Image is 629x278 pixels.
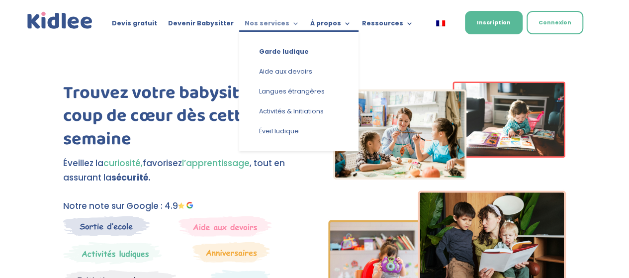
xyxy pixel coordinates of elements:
[111,172,151,184] strong: sécurité.
[527,11,583,34] a: Connexion
[179,216,272,237] img: weekends
[249,42,349,62] a: Garde ludique
[103,157,143,169] span: curiosité,
[25,10,95,31] img: logo_kidlee_bleu
[63,82,301,156] h1: Trouvez votre babysitter coup de cœur dès cette semaine
[245,20,299,31] a: Nos services
[168,20,234,31] a: Devenir Babysitter
[112,20,157,31] a: Devis gratuit
[310,20,351,31] a: À propos
[436,20,445,26] img: Français
[182,157,250,169] span: l’apprentissage
[192,242,270,263] img: Anniversaire
[63,199,301,213] p: Notre note sur Google : 4.9
[362,20,413,31] a: Ressources
[249,101,349,121] a: Activités & Initiations
[249,82,349,101] a: Langues étrangères
[249,62,349,82] a: Aide aux devoirs
[25,10,95,31] a: Kidlee Logo
[63,216,150,236] img: Sortie decole
[465,11,523,34] a: Inscription
[249,121,349,141] a: Éveil ludique
[63,242,162,265] img: Mercredi
[63,156,301,185] p: Éveillez la favorisez , tout en assurant la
